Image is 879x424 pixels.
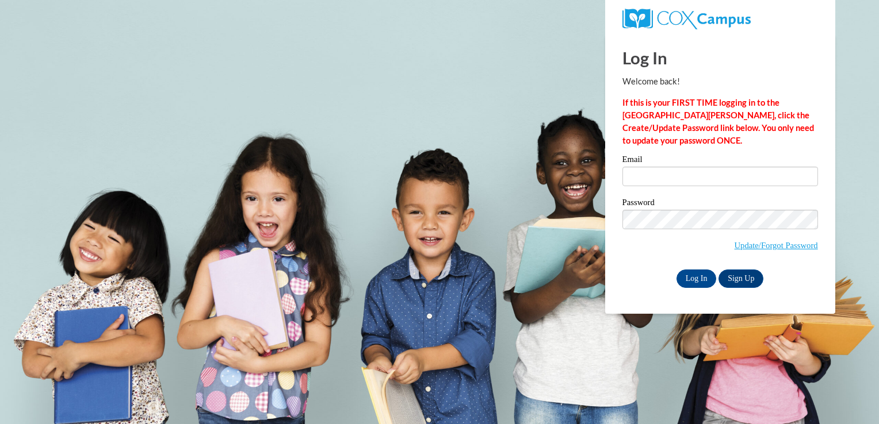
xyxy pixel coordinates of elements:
p: Welcome back! [622,75,818,88]
input: Log In [677,269,717,288]
a: Update/Forgot Password [735,241,818,250]
label: Password [622,198,818,210]
img: COX Campus [622,9,751,29]
label: Email [622,155,818,167]
a: COX Campus [622,13,751,23]
a: Sign Up [719,269,763,288]
strong: If this is your FIRST TIME logging in to the [GEOGRAPHIC_DATA][PERSON_NAME], click the Create/Upd... [622,98,814,145]
h1: Log In [622,46,818,70]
